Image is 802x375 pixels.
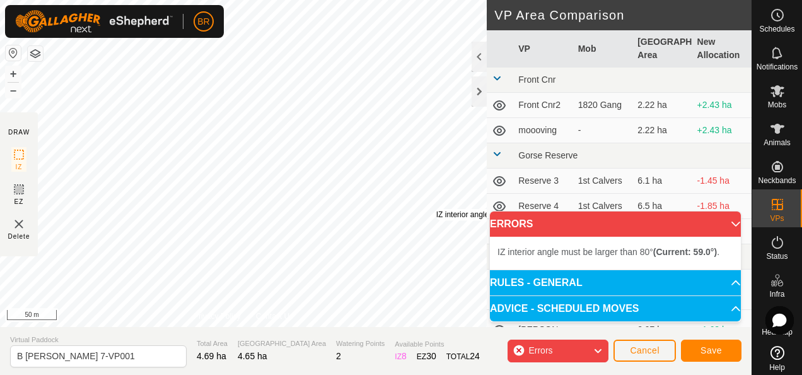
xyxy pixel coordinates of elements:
td: -1.85 ha [692,194,752,219]
th: VP [513,30,572,68]
th: New Allocation [692,30,752,68]
span: BR [197,15,209,28]
div: IZ [395,350,406,363]
td: Reserve 3 [513,169,572,194]
p-accordion-content: ERRORS [490,237,741,270]
div: - [578,124,627,137]
span: Save [700,345,722,355]
td: 6.5 ha [632,194,692,219]
td: -1.45 ha [692,169,752,194]
span: Status [766,253,787,260]
div: 1st Calvers [578,174,627,187]
button: Reset Map [6,45,21,61]
div: - [578,323,627,336]
span: 8 [402,351,407,361]
p-accordion-header: ERRORS [490,211,741,237]
div: EZ [417,350,436,363]
span: Cancel [630,345,660,355]
span: ERRORS [490,219,533,229]
span: Notifications [757,63,798,71]
td: moooving [513,118,572,143]
span: VPs [770,215,784,222]
div: 1st Calvers [578,199,627,213]
p-accordion-header: ADVICE - SCHEDULED MOVES [490,296,741,321]
td: +2.43 ha [692,93,752,118]
span: 24 [470,351,480,361]
span: 2 [336,351,341,361]
td: 2.22 ha [632,118,692,143]
span: Help [769,364,785,371]
th: [GEOGRAPHIC_DATA] Area [632,30,692,68]
span: Front Cnr [518,74,555,85]
h2: VP Area Comparison [494,8,752,23]
td: Front Cnr2 [513,93,572,118]
span: 4.65 ha [238,351,267,361]
span: Mobs [768,101,786,109]
span: Errors [528,345,552,355]
span: Delete [8,232,30,241]
img: Gallagher Logo [15,10,173,33]
a: Contact Us [256,311,293,322]
td: 2.22 ha [632,93,692,118]
div: IZ interior angle must be larger than 80° . [436,209,627,220]
span: 4.69 ha [197,351,226,361]
div: 1820 Gang [578,98,627,112]
button: Save [681,340,741,362]
span: Available Points [395,339,480,350]
div: TOTAL [446,350,480,363]
p-accordion-header: RULES - GENERAL [490,270,741,295]
span: Infra [769,290,784,298]
span: Neckbands [758,177,796,184]
button: + [6,66,21,81]
button: Cancel [613,340,676,362]
span: Animals [764,139,791,146]
a: Privacy Policy [194,311,241,322]
span: Gorse Reserve [518,150,578,160]
button: Map Layers [28,46,43,61]
span: [GEOGRAPHIC_DATA] Area [238,338,326,349]
td: +2.43 ha [692,118,752,143]
span: Virtual Paddock [10,335,187,345]
td: Reserve 4 [513,194,572,219]
img: VP [11,217,26,232]
span: IZ interior angle must be larger than 80° . [497,247,719,257]
th: Mob [573,30,632,68]
span: ADVICE - SCHEDULED MOVES [490,304,639,314]
td: 6.1 ha [632,169,692,194]
span: Schedules [759,25,794,33]
div: DRAW [8,128,30,137]
span: IZ [16,162,23,172]
span: RULES - GENERAL [490,278,583,288]
span: Total Area [197,338,228,349]
span: EZ [15,197,24,206]
b: (Current: 59.0°) [653,247,717,257]
span: Watering Points [336,338,385,349]
span: 30 [426,351,436,361]
span: Heatmap [762,328,793,336]
button: – [6,83,21,98]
